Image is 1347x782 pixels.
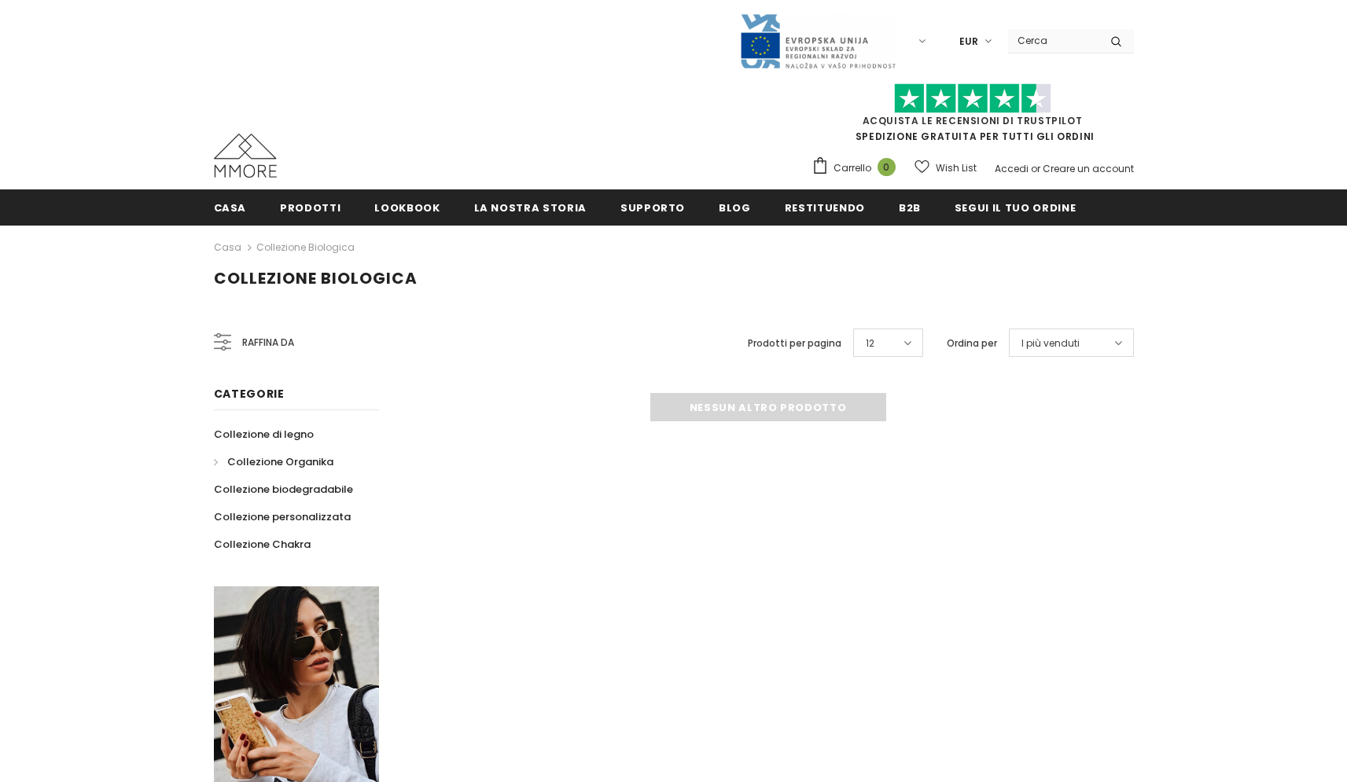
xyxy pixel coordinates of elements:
a: Creare un account [1043,162,1134,175]
a: Segui il tuo ordine [955,189,1076,225]
span: Carrello [834,160,871,176]
a: Prodotti [280,189,340,225]
img: Casi MMORE [214,134,277,178]
span: SPEDIZIONE GRATUITA PER TUTTI GLI ORDINI [812,90,1134,143]
span: supporto [620,200,685,215]
span: or [1031,162,1040,175]
input: Search Site [1008,29,1099,52]
span: 12 [866,336,874,351]
span: Blog [719,200,751,215]
label: Ordina per [947,336,997,351]
span: Collezione Organika [227,454,333,469]
span: I più venduti [1021,336,1080,351]
label: Prodotti per pagina [748,336,841,351]
a: B2B [899,189,921,225]
span: B2B [899,200,921,215]
span: Collezione di legno [214,427,314,442]
a: Restituendo [785,189,865,225]
span: Raffina da [242,334,294,351]
a: supporto [620,189,685,225]
a: La nostra storia [474,189,587,225]
a: Collezione Organika [214,448,333,475]
a: Lookbook [374,189,440,225]
span: Restituendo [785,200,865,215]
a: Casa [214,238,241,257]
span: La nostra storia [474,200,587,215]
span: Segui il tuo ordine [955,200,1076,215]
a: Wish List [915,154,977,182]
a: Collezione biodegradabile [214,475,353,503]
a: Casa [214,189,247,225]
a: Accedi [995,162,1029,175]
a: Acquista le recensioni di TrustPilot [863,114,1083,127]
a: Javni Razpis [739,34,896,47]
span: Collezione biodegradabile [214,482,353,497]
a: Blog [719,189,751,225]
span: Lookbook [374,200,440,215]
a: Carrello 0 [812,156,904,180]
span: 0 [878,158,896,176]
span: Collezione biologica [214,267,418,289]
span: Casa [214,200,247,215]
span: EUR [959,34,978,50]
span: Collezione Chakra [214,537,311,552]
a: Collezione di legno [214,420,314,448]
img: Fidati di Pilot Stars [894,83,1051,114]
a: Collezione personalizzata [214,503,351,531]
span: Categorie [214,386,285,402]
span: Wish List [936,160,977,176]
span: Prodotti [280,200,340,215]
a: Collezione biologica [256,240,355,254]
img: Javni Razpis [739,13,896,70]
span: Collezione personalizzata [214,509,351,524]
a: Collezione Chakra [214,531,311,558]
